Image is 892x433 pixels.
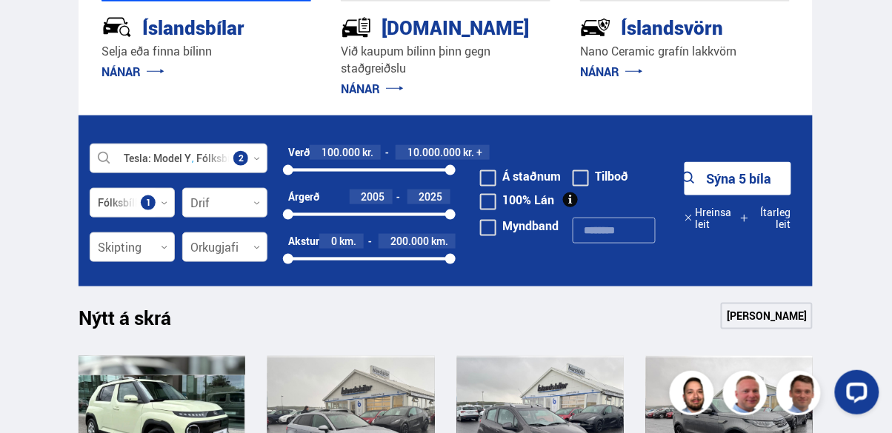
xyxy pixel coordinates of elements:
img: -Svtn6bYgwAsiwNX.svg [580,12,611,43]
div: Verð [288,147,310,158]
span: 0 [331,234,337,248]
span: 2025 [419,189,443,204]
span: 200.000 [390,234,429,248]
button: Hreinsa leit [685,202,740,235]
p: Selja eða finna bílinn [101,43,311,60]
iframe: LiveChat chat widget [823,364,885,426]
h1: Nýtt á skrá [79,307,197,338]
img: tr5P-W3DuiFaO7aO.svg [341,12,372,43]
span: kr. [463,147,474,158]
button: Sýna 5 bíla [685,162,791,195]
span: 2005 [362,189,385,204]
div: Árgerð [288,191,319,203]
a: NÁNAR [341,81,404,97]
span: 10.000.000 [407,145,461,159]
img: nhp88E3Fdnt1Opn2.png [672,373,716,417]
label: Myndband [480,220,559,232]
div: Íslandsbílar [101,13,259,39]
a: [PERSON_NAME] [721,303,813,329]
label: Tilboð [573,170,629,182]
img: JRvxyua_JYH6wB4c.svg [101,12,133,43]
div: Íslandsvörn [580,13,737,39]
span: kr. [362,147,373,158]
button: Ítarleg leit [740,202,791,235]
a: NÁNAR [580,64,643,80]
div: Akstur [288,235,319,247]
a: NÁNAR [101,64,164,80]
label: Á staðnum [480,170,562,182]
span: km. [339,235,356,247]
span: + [476,147,482,158]
label: 100% Lán [480,194,555,206]
span: km. [431,235,448,247]
p: Við kaupum bílinn þinn gegn staðgreiðslu [341,43,550,77]
div: [DOMAIN_NAME] [341,13,498,39]
p: Nano Ceramic grafín lakkvörn [580,43,790,60]
img: FbJEzSuNWCJXmdc-.webp [779,373,823,417]
span: 100.000 [322,145,360,159]
img: siFngHWaQ9KaOqBr.png [725,373,770,417]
